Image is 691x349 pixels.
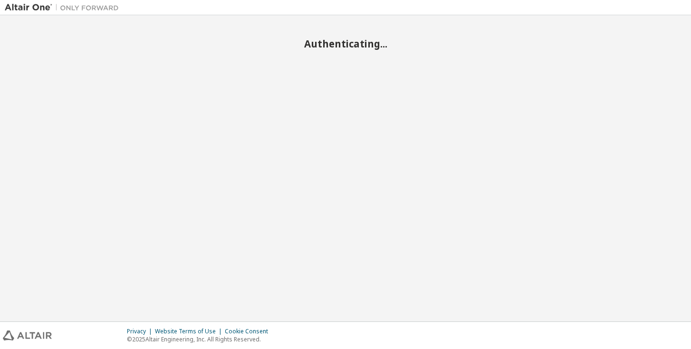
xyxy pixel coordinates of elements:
h2: Authenticating... [5,38,686,50]
p: © 2025 Altair Engineering, Inc. All Rights Reserved. [127,335,274,343]
div: Cookie Consent [225,328,274,335]
img: altair_logo.svg [3,330,52,340]
img: Altair One [5,3,124,12]
div: Privacy [127,328,155,335]
div: Website Terms of Use [155,328,225,335]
